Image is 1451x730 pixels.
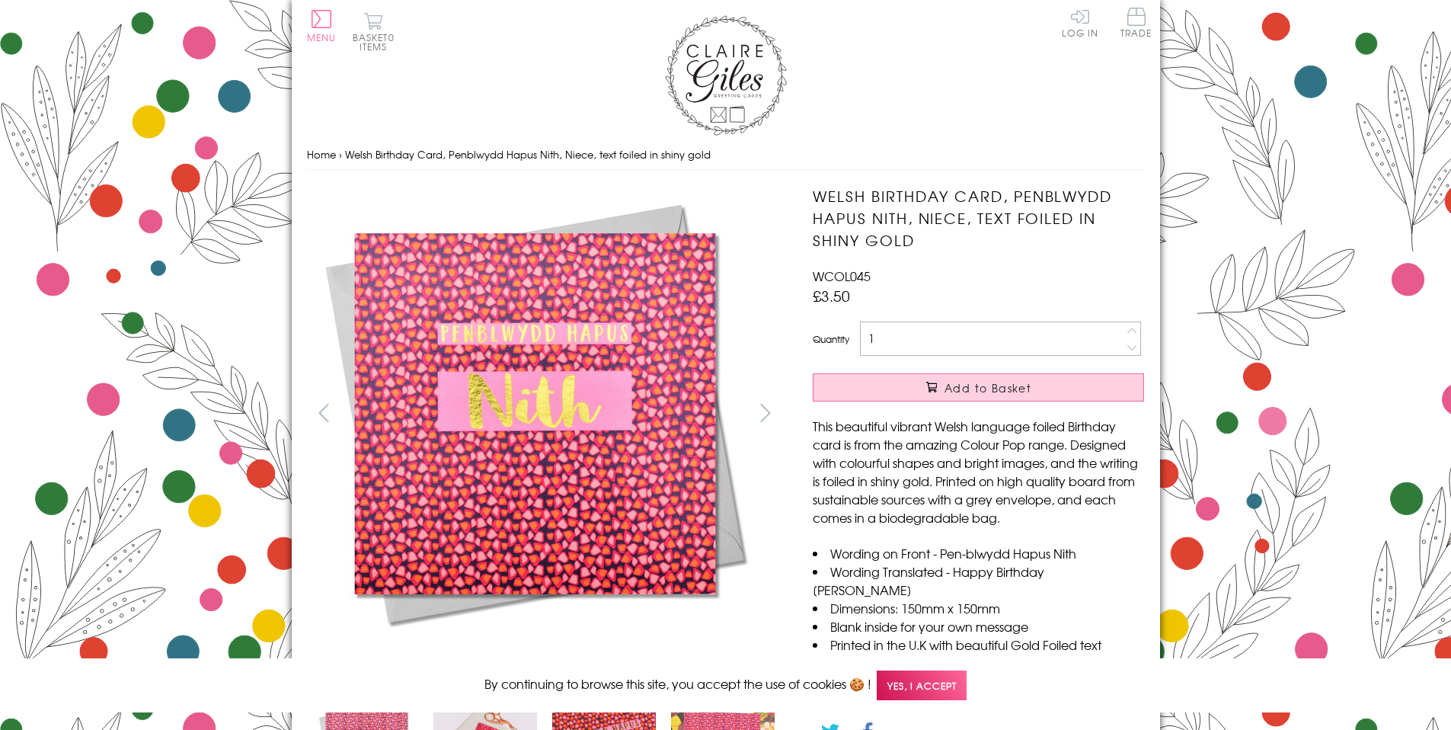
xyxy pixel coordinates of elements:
[813,617,1144,636] li: Blank inside for your own message
[1062,8,1098,37] a: Log In
[813,417,1144,527] p: This beautiful vibrant Welsh language foiled Birthday card is from the amazing Colour Pop range. ...
[813,373,1144,402] button: Add to Basket
[307,30,337,44] span: Menu
[360,30,395,53] span: 0 items
[813,267,871,285] span: WCOL045
[813,636,1144,654] li: Printed in the U.K with beautiful Gold Foiled text
[782,185,1239,642] img: Welsh Birthday Card, Penblwydd Hapus Nith, Niece, text foiled in shiny gold
[307,147,336,162] a: Home
[307,395,341,430] button: prev
[813,332,849,346] label: Quantity
[944,380,1031,395] span: Add to Basket
[345,147,711,162] span: Welsh Birthday Card, Penblwydd Hapus Nith, Niece, text foiled in shiny gold
[813,285,850,306] span: £3.50
[748,395,782,430] button: next
[813,599,1144,617] li: Dimensions: 150mm x 150mm
[307,10,337,42] button: Menu
[813,185,1144,251] h1: Welsh Birthday Card, Penblwydd Hapus Nith, Niece, text foiled in shiny gold
[353,12,395,51] button: Basket0 items
[1120,8,1152,37] span: Trade
[307,139,1145,171] nav: breadcrumbs
[339,147,342,162] span: ›
[813,654,1144,672] li: Comes cello wrapped in Compostable bag
[1120,8,1152,40] a: Trade
[877,671,967,700] span: Yes, I accept
[306,185,763,642] img: Welsh Birthday Card, Penblwydd Hapus Nith, Niece, text foiled in shiny gold
[665,15,787,136] img: Claire Giles Greetings Cards
[813,562,1144,599] li: Wording Translated - Happy Birthday [PERSON_NAME]
[813,544,1144,562] li: Wording on Front - Pen-blwydd Hapus Nith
